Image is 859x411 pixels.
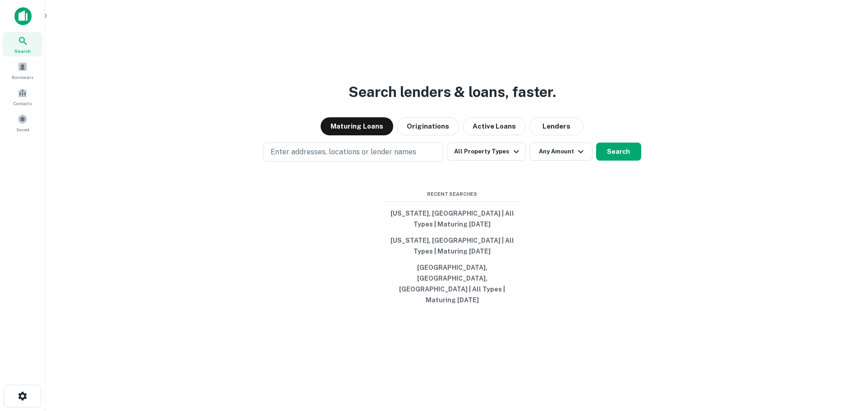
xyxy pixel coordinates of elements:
[3,111,42,135] a: Saved
[397,117,459,135] button: Originations
[349,81,556,103] h3: Search lenders & loans, faster.
[3,84,42,109] a: Contacts
[529,117,583,135] button: Lenders
[385,259,520,308] button: [GEOGRAPHIC_DATA], [GEOGRAPHIC_DATA], [GEOGRAPHIC_DATA] | All Types | Maturing [DATE]
[596,143,641,161] button: Search
[3,32,42,56] a: Search
[3,58,42,83] a: Borrowers
[814,339,859,382] iframe: Chat Widget
[463,117,526,135] button: Active Loans
[385,190,520,198] span: Recent Searches
[14,47,31,55] span: Search
[14,100,32,107] span: Contacts
[447,143,525,161] button: All Property Types
[16,126,29,133] span: Saved
[321,117,393,135] button: Maturing Loans
[12,74,33,81] span: Borrowers
[263,143,443,162] button: Enter addresses, locations or lender names
[385,232,520,259] button: [US_STATE], [GEOGRAPHIC_DATA] | All Types | Maturing [DATE]
[385,205,520,232] button: [US_STATE], [GEOGRAPHIC_DATA] | All Types | Maturing [DATE]
[271,147,416,157] p: Enter addresses, locations or lender names
[529,143,593,161] button: Any Amount
[14,7,32,25] img: capitalize-icon.png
